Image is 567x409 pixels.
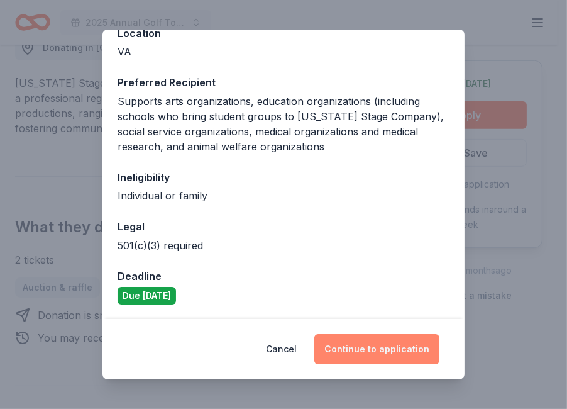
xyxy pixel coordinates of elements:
[118,44,449,59] div: VA
[118,74,449,91] div: Preferred Recipient
[118,188,449,203] div: Individual or family
[118,169,449,186] div: Ineligibility
[314,334,439,364] button: Continue to application
[118,268,449,284] div: Deadline
[118,25,449,42] div: Location
[118,287,176,305] div: Due [DATE]
[118,94,449,154] div: Supports arts organizations, education organizations (including schools who bring student groups ...
[118,238,449,253] div: 501(c)(3) required
[266,334,297,364] button: Cancel
[118,218,449,235] div: Legal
